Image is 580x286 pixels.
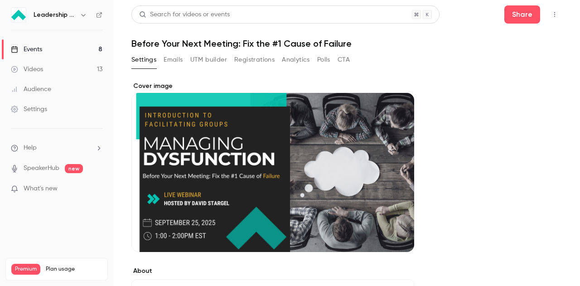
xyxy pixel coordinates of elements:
button: Share [504,5,540,24]
div: Search for videos or events [139,10,230,19]
span: Help [24,143,37,153]
button: Settings [131,53,156,67]
span: new [65,164,83,173]
div: Settings [11,105,47,114]
h1: Before Your Next Meeting: Fix the #1 Cause of Failure [131,38,562,49]
button: Analytics [282,53,310,67]
button: CTA [338,53,350,67]
a: SpeakerHub [24,164,59,173]
span: Plan usage [46,266,102,273]
h6: Leadership Strategies - 2025 Webinars [34,10,76,19]
span: What's new [24,184,58,194]
label: About [131,267,414,276]
div: Events [11,45,42,54]
button: UTM builder [190,53,227,67]
li: help-dropdown-opener [11,143,102,153]
img: Leadership Strategies - 2025 Webinars [11,8,26,22]
div: Videos [11,65,43,74]
span: Premium [11,264,40,275]
label: Cover image [131,82,414,91]
button: Polls [317,53,330,67]
section: Cover image [131,82,414,252]
button: Registrations [234,53,275,67]
div: Audience [11,85,51,94]
iframe: Noticeable Trigger [92,185,102,193]
button: Emails [164,53,183,67]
